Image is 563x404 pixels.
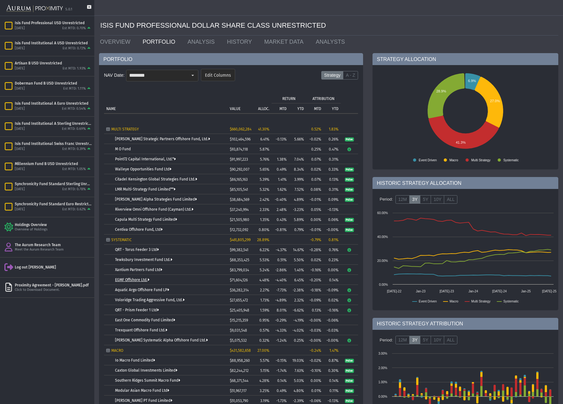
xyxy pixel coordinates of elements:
[345,359,354,363] span: Pulse
[230,197,249,202] span: $38,684,569
[279,107,287,111] p: MTD
[115,147,131,151] a: M O Fund
[230,107,240,111] p: VALUE
[115,288,169,292] a: Aquatic Argo Offshore Fund LP
[308,127,321,131] div: 0.52%
[272,134,289,144] td: -0.13%
[323,265,341,275] td: 0.00%
[115,187,175,191] a: LMR Multi-Strategy Fund Limited**
[183,36,222,48] a: ANALYSIS
[15,187,25,192] div: [DATE]
[272,305,289,315] td: 8.01%
[230,167,249,172] span: $90,292,007
[115,217,177,222] a: Capula Multi Strategy Fund Limited
[345,188,354,192] span: Pulse
[15,265,92,270] div: Log out [PERSON_NAME]
[343,71,358,80] label: A - Z
[272,325,289,335] td: -4.33%
[260,298,269,302] span: 1.73%
[345,137,354,142] span: Pulse
[345,177,354,181] a: Pulse
[15,202,92,207] div: Synchronicity Fund Standard Euro Restricted
[289,275,306,285] td: 6.45%
[314,107,321,111] p: MTD
[289,214,306,224] td: 5.89%
[431,336,444,345] label: 10Y
[306,184,323,194] td: 0.08%
[306,305,323,315] td: 0.13%
[449,158,458,162] text: Macro
[6,2,63,16] img: Aurum-Proximity%20white.svg
[323,194,341,204] td: 0.09%
[115,298,185,302] a: Voloridge Trading Aggressive Fund, Ltd.
[62,187,86,192] div: Est MTD: 0.78%
[259,228,269,232] span: 0.80%
[345,379,354,383] span: Pulse
[15,147,25,152] div: [DATE]
[323,325,341,335] td: -0.03%
[260,187,269,192] span: 5.32%
[201,69,235,81] dx-button: Edit Columns
[99,53,363,65] div: PORTFOLIO
[416,290,426,293] text: Jan-23
[115,368,177,373] a: Caxton Global Investments Limited
[15,288,92,292] div: Click to Download Document.
[272,275,289,285] td: -4.40%
[115,318,175,322] a: East One Commodity Fund Limited
[345,178,354,182] span: Pulse
[260,197,269,202] span: 2.42%
[492,290,507,293] text: [DATE]-24
[289,164,306,174] td: 8.34%
[395,336,410,345] label: 12M
[15,167,25,172] div: [DATE]
[230,238,251,242] span: $461,805,299
[377,194,395,205] div: Period:
[230,228,248,232] span: $12,732,092
[260,258,269,262] span: 5.53%
[306,385,323,396] td: 0.01%
[230,308,249,313] span: $25,405,948
[323,245,341,255] td: 0.76%
[289,335,306,345] td: 0.25%
[62,167,86,172] div: Est MTD: 1.05%
[289,255,306,265] td: 5.50%
[306,355,323,365] td: -0.02%
[306,144,323,154] td: 0.25%
[345,388,354,393] a: Pulse
[260,157,269,162] span: 5.76%
[272,315,289,325] td: -0.29%
[323,204,341,214] td: -0.13%
[542,290,556,293] text: [DATE]-25
[306,285,323,295] td: -0.18%
[95,36,138,48] a: OVERVIEW
[115,398,172,403] a: [PERSON_NAME] PT Fund Limited
[323,375,341,385] td: 0.14%
[420,195,431,204] label: 5Y
[306,275,323,285] td: -0.20%
[306,194,323,204] td: -0.01%
[323,224,341,235] td: -0.00%
[409,336,420,345] label: 3Y
[115,227,163,232] a: Centiva Offshore Fund, Ltd
[444,336,457,345] label: ALL
[272,295,289,305] td: -4.89%
[289,315,306,325] td: -4.19%
[306,224,323,235] td: -0.01%
[289,204,306,214] td: -3.23%
[272,164,289,174] td: 0.49%
[272,174,289,184] td: 1.41%
[15,26,25,31] div: [DATE]
[15,101,92,106] div: Isis Fund Institutional A Euro Unrestricted
[289,305,306,315] td: -6.62%
[63,46,86,51] div: Est MTD: 0.72%
[15,222,92,227] div: Holdings Overview
[272,184,289,194] td: 1.62%
[289,174,306,184] td: 3.99%
[230,288,249,292] span: $36,282,314
[323,285,341,295] td: -0.09%
[419,158,437,162] text: Event Driven
[115,257,172,262] a: Tewksbury Investment Fund Ltd.
[326,238,339,242] div: 0.81%
[258,127,269,131] span: 41.30%
[289,355,306,365] td: 19.03%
